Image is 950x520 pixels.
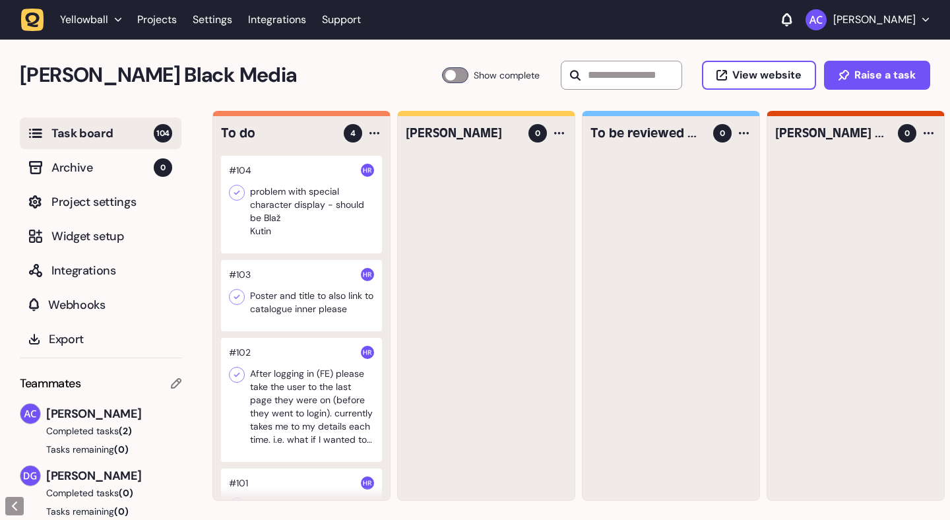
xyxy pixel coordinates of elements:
[854,70,916,81] span: Raise a task
[361,346,374,359] img: Harry Robinson
[48,296,172,314] span: Webhooks
[20,443,181,456] button: Tasks remaining(0)
[60,13,108,26] span: Yellowball
[20,466,40,486] img: David Groombridge
[904,127,910,139] span: 0
[20,220,181,252] button: Widget setup
[590,124,704,143] h4: To be reviewed by Yellowball
[824,61,930,90] button: Raise a task
[20,323,181,355] button: Export
[21,8,129,32] button: Yellowball
[114,505,129,517] span: (0)
[46,467,181,485] span: [PERSON_NAME]
[20,186,181,218] button: Project settings
[20,505,181,518] button: Tasks remaining(0)
[221,124,334,143] h4: To do
[137,8,177,32] a: Projects
[154,158,172,177] span: 0
[49,330,172,348] span: Export
[20,424,171,438] button: Completed tasks(2)
[702,61,816,90] button: View website
[248,8,306,32] a: Integrations
[20,374,81,393] span: Teammates
[361,476,374,490] img: Harry Robinson
[535,127,540,139] span: 0
[361,164,374,177] img: Harry Robinson
[806,9,929,30] button: [PERSON_NAME]
[474,67,540,83] span: Show complete
[51,227,172,245] span: Widget setup
[833,13,916,26] p: [PERSON_NAME]
[406,124,519,143] h4: Harry
[20,404,40,424] img: Ameet Chohan
[154,124,172,143] span: 104
[361,268,374,281] img: Harry Robinson
[350,127,356,139] span: 4
[114,443,129,455] span: (0)
[720,127,725,139] span: 0
[119,487,133,499] span: (0)
[20,486,171,500] button: Completed tasks(0)
[20,59,442,91] h2: Penny Black Media
[193,8,232,32] a: Settings
[46,405,181,423] span: [PERSON_NAME]
[119,425,132,437] span: (2)
[20,117,181,149] button: Task board104
[51,124,154,143] span: Task board
[806,9,827,30] img: Ameet Chohan
[51,158,154,177] span: Archive
[51,261,172,280] span: Integrations
[20,255,181,286] button: Integrations
[732,70,802,81] span: View website
[322,13,361,26] a: Support
[775,124,889,143] h4: Ameet / Dan
[20,289,181,321] button: Webhooks
[20,152,181,183] button: Archive0
[51,193,172,211] span: Project settings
